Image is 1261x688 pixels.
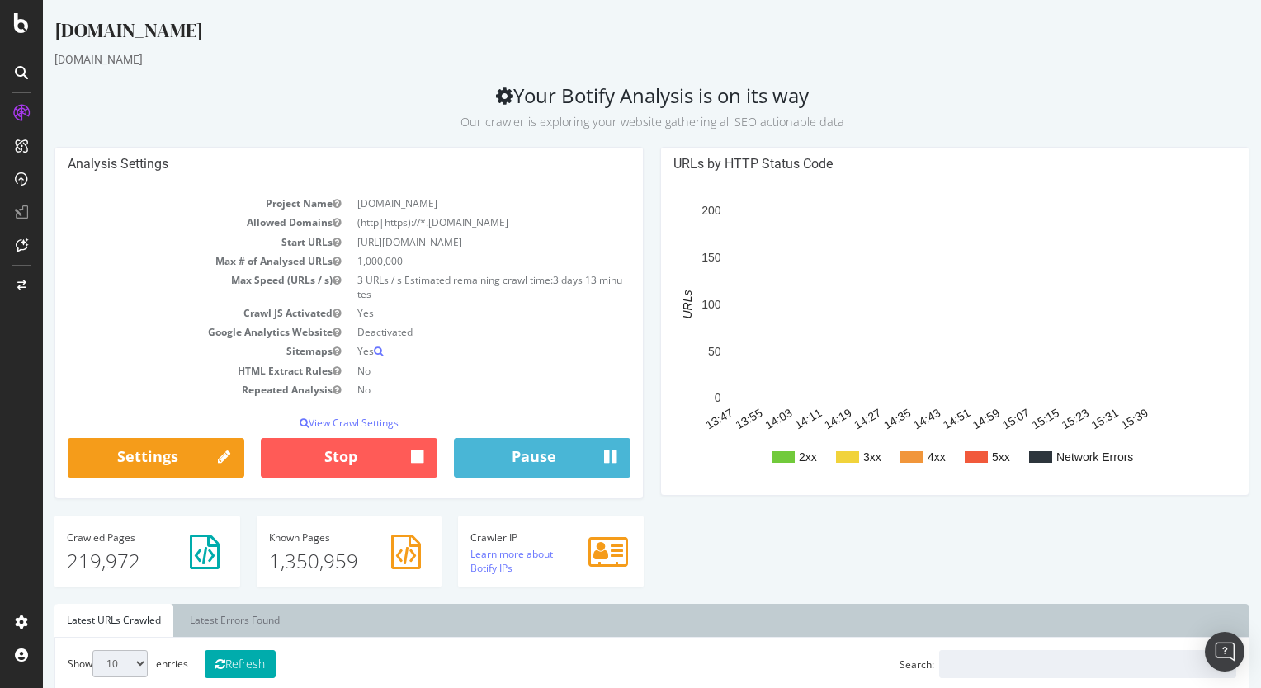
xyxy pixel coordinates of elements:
[868,406,900,431] text: 14:43
[306,271,588,304] td: 3 URLs / s Estimated remaining crawl time:
[660,406,692,431] text: 13:47
[306,194,588,213] td: [DOMAIN_NAME]
[226,532,387,543] h4: Pages Known
[218,438,394,478] button: Stop
[306,380,588,399] td: No
[857,650,1193,678] label: Search:
[25,271,306,304] td: Max Speed (URLs / s)
[226,547,387,575] p: 1,350,959
[690,406,722,431] text: 13:55
[1075,406,1108,431] text: 15:39
[50,650,105,677] select: Showentries
[12,51,1207,68] div: [DOMAIN_NAME]
[25,416,588,430] p: View Crawl Settings
[427,532,588,543] h4: Crawler IP
[949,450,967,464] text: 5xx
[720,406,752,431] text: 14:03
[427,547,510,575] a: Learn more about Botify IPs
[306,323,588,342] td: Deactivated
[25,213,306,232] td: Allowed Domains
[24,547,185,575] p: 219,972
[957,406,989,431] text: 15:07
[820,450,838,464] text: 3xx
[659,298,678,311] text: 100
[25,361,306,380] td: HTML Extract Rules
[987,406,1019,431] text: 15:15
[1205,632,1244,672] div: Open Intercom Messenger
[898,406,930,431] text: 14:51
[1017,406,1049,431] text: 15:23
[1013,450,1090,464] text: Network Errors
[928,406,960,431] text: 14:59
[630,194,1188,483] svg: A chart.
[756,450,774,464] text: 2xx
[25,323,306,342] td: Google Analytics Website
[418,114,801,130] small: Our crawler is exploring your website gathering all SEO actionable data
[665,345,678,358] text: 50
[306,304,588,323] td: Yes
[25,304,306,323] td: Crawl JS Activated
[838,406,871,431] text: 14:35
[12,84,1207,130] h2: Your Botify Analysis is on its way
[1046,406,1078,431] text: 15:31
[638,290,651,319] text: URLs
[135,604,249,637] a: Latest Errors Found
[25,650,145,677] label: Show entries
[25,438,201,478] a: Settings
[12,16,1207,51] div: [DOMAIN_NAME]
[24,532,185,543] h4: Pages Crawled
[25,342,306,360] td: Sitemaps
[630,156,1193,172] h4: URLs by HTTP Status Code
[25,194,306,213] td: Project Name
[411,438,588,478] button: Pause
[25,380,306,399] td: Repeated Analysis
[162,650,233,678] button: Refresh
[809,406,841,431] text: 14:27
[659,251,678,264] text: 150
[12,604,130,637] a: Latest URLs Crawled
[749,406,782,431] text: 14:11
[306,342,588,360] td: Yes
[314,273,579,301] span: 3 days 13 minutes
[779,406,811,431] text: 14:19
[25,156,588,172] h4: Analysis Settings
[306,233,588,252] td: [URL][DOMAIN_NAME]
[306,252,588,271] td: 1,000,000
[25,252,306,271] td: Max # of Analysed URLs
[25,233,306,252] td: Start URLs
[306,361,588,380] td: No
[896,650,1193,678] input: Search:
[885,450,903,464] text: 4xx
[306,213,588,232] td: (http|https)://*.[DOMAIN_NAME]
[672,392,678,405] text: 0
[659,205,678,218] text: 200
